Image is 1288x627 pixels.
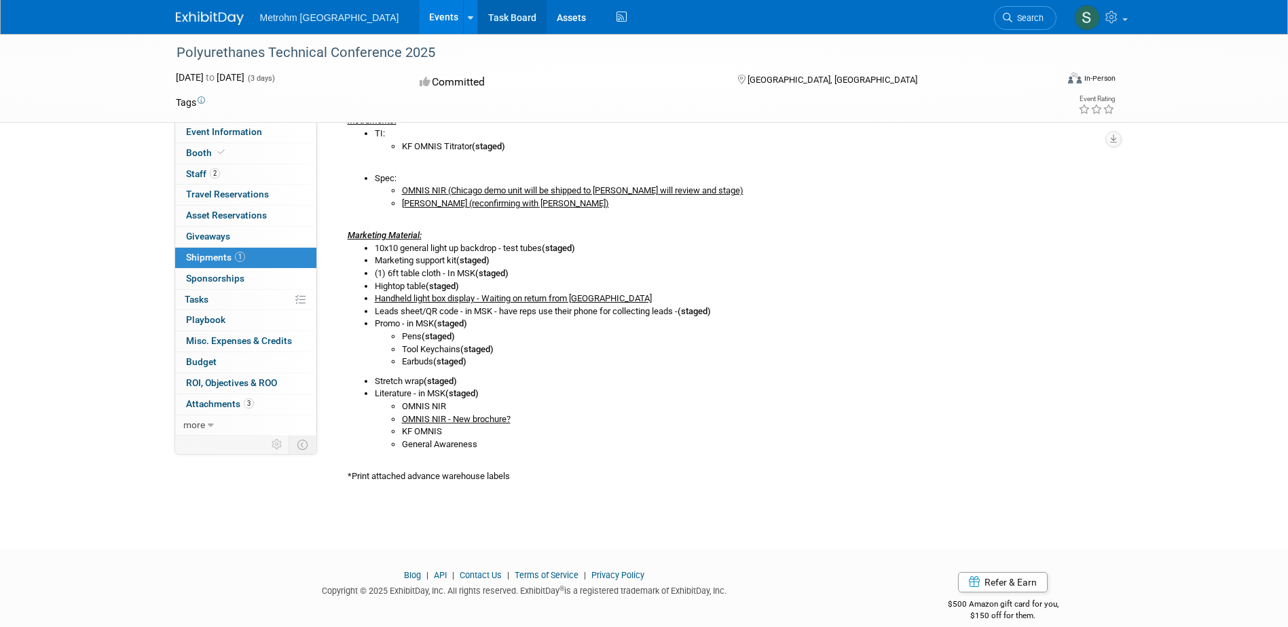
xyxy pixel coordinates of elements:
[175,122,316,142] a: Event Information
[175,206,316,226] a: Asset Reservations
[175,185,316,205] a: Travel Reservations
[976,71,1116,91] div: Event Format
[1068,73,1082,83] img: Format-Inperson.png
[176,72,244,83] span: [DATE] [DATE]
[402,400,1103,413] li: OMNIS NIR
[894,590,1113,621] div: $500 Amazon gift card for you,
[175,415,316,436] a: more
[402,356,1103,368] li: Earbuds
[218,149,225,156] i: Booth reservation complete
[449,570,458,580] span: |
[402,425,1103,438] li: KF OMNIS
[402,414,511,424] u: OMNIS NIR - New brochure?
[260,12,399,23] span: Metrohm [GEOGRAPHIC_DATA]
[175,269,316,289] a: Sponsorships
[172,41,1036,65] div: Polyurethanes Technical Conference 2025
[176,582,874,597] div: Copyright © 2025 ExhibitDay, Inc. All rights reserved. ExhibitDay is a registered trademark of Ex...
[404,570,421,580] a: Blog
[186,377,277,388] span: ROI, Objectives & ROO
[894,610,1113,622] div: $150 off for them.
[186,273,244,284] span: Sponsorships
[176,96,205,109] td: Tags
[434,570,447,580] a: API
[958,572,1048,592] a: Refer & Earn
[175,290,316,310] a: Tasks
[375,254,1103,267] li: Marketing support kit
[460,570,502,580] a: Contact Us
[445,388,479,398] b: (staged)
[289,436,316,453] td: Toggle Event Tabs
[175,227,316,247] a: Giveaways
[175,248,316,268] a: Shipments1
[204,72,217,83] span: to
[375,305,1103,318] li: Leads sheet/QR code - in MSK - have reps use their phone for collecting leads -
[186,189,269,199] span: Travel Reservations
[175,373,316,394] a: ROI, Objectives & ROO
[186,231,230,242] span: Giveaways
[175,352,316,373] a: Budget
[434,318,467,328] b: (staged)
[375,375,1103,388] li: Stretch wrap
[748,75,917,85] span: [GEOGRAPHIC_DATA], [GEOGRAPHIC_DATA]
[175,310,316,330] a: Playbook
[426,281,459,291] b: (staged)
[460,344,494,354] b: (staged)
[210,168,220,178] span: 2
[542,243,575,253] b: (staged)
[581,570,589,580] span: |
[402,140,1103,153] li: KF OMNIS Titrator
[186,314,225,325] span: Playbook
[375,280,1103,293] li: Hightop table
[433,356,466,366] b: (staged)
[402,330,1103,343] li: Pens
[1084,73,1116,83] div: In-Person
[402,343,1103,356] li: Tool Keychains
[175,331,316,351] a: Misc. Expenses & Credits
[515,570,578,580] a: Terms of Service
[375,242,1103,255] li: 10x10 general light up backdrop - test tubes
[1012,13,1044,23] span: Search
[375,318,1103,368] li: Promo - in MSK
[265,436,289,453] td: Personalize Event Tab Strip
[375,267,1103,280] li: (1) 6ft table cloth - In MSK
[375,128,1103,153] li: TI:
[186,252,245,263] span: Shipments
[375,293,652,303] u: Handheld light box display - Waiting on return from [GEOGRAPHIC_DATA]
[591,570,644,580] a: Privacy Policy
[348,230,422,240] u: Marketing Material:
[402,185,743,195] u: OMNIS NIR (Chicago demo unit will be shipped to [PERSON_NAME] will review and stage)
[1074,5,1100,31] img: Shani Brockett
[475,268,509,278] b: (staged)
[186,126,262,137] span: Event Information
[375,387,1103,451] li: Literature - in MSK
[246,74,275,83] span: (3 days)
[422,331,455,341] b: (staged)
[994,6,1056,30] a: Search
[175,164,316,185] a: Staff2
[186,168,220,179] span: Staff
[175,143,316,164] a: Booth
[424,376,457,386] b: (staged)
[472,141,505,151] b: (staged)
[185,294,208,305] span: Tasks
[186,356,217,367] span: Budget
[183,419,205,430] span: more
[1078,96,1115,102] div: Event Rating
[416,71,716,94] div: Committed
[423,570,432,580] span: |
[176,12,244,25] img: ExhibitDay
[244,398,254,408] span: 3
[402,438,1103,451] li: General Awareness
[175,394,316,415] a: Attachments3
[186,210,267,221] span: Asset Reservations
[186,147,227,158] span: Booth
[337,38,1103,483] div: Advance warehouse starts Advance warehouse deadline Warehouse receiving hours are . Marketing nee...
[504,570,513,580] span: |
[559,585,564,592] sup: ®
[456,255,490,265] b: (staged)
[235,252,245,262] span: 1
[186,398,254,409] span: Attachments
[186,335,292,346] span: Misc. Expenses & Credits
[402,198,609,208] u: [PERSON_NAME] (reconfirming with [PERSON_NAME])
[678,306,711,316] b: (staged)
